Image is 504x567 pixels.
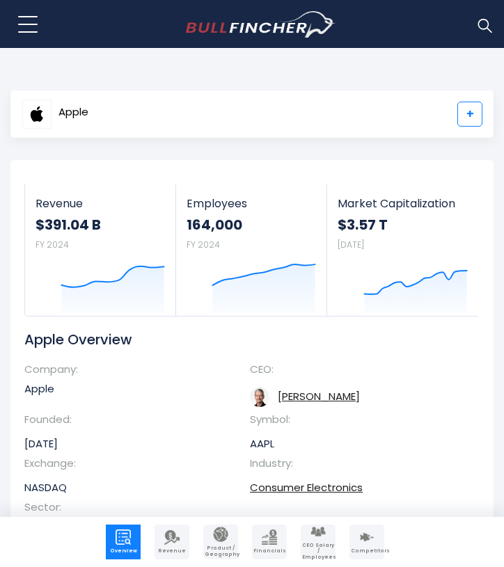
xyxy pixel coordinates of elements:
span: Revenue [36,197,165,210]
td: NASDAQ [24,475,233,500]
strong: $391.04 B [36,216,165,234]
span: Product / Geography [205,545,237,557]
th: Industry: [250,456,326,476]
h1: Apple Overview [24,330,459,349]
a: ceo [278,389,360,404]
span: CEO Salary / Employees [302,543,334,560]
a: + [457,102,482,127]
a: Employees 164,000 FY 2024 [176,184,326,316]
a: Market Capitalization $3.57 T [DATE] [327,184,478,316]
a: Company Employees [301,525,336,559]
th: Symbol: [250,413,326,432]
span: Employees [187,197,316,210]
span: Market Capitalization [338,197,468,210]
small: [DATE] [338,239,364,250]
td: AAPL [250,431,459,456]
img: bullfincher logo [186,11,336,38]
a: Apple [22,102,89,127]
span: Revenue [156,548,188,554]
th: Company: [24,362,101,382]
a: Go to homepage [186,11,336,38]
td: [DATE] [24,431,233,456]
img: tim-cook.jpg [250,388,269,407]
small: FY 2024 [187,239,220,250]
small: FY 2024 [36,239,69,250]
a: Revenue $391.04 B FY 2024 [25,184,175,316]
a: Company Product/Geography [203,525,238,559]
span: Competitors [351,548,383,554]
img: AAPL logo [22,99,52,129]
strong: $3.57 T [338,216,468,234]
th: CEO: [250,362,326,382]
th: Exchange: [24,456,101,476]
span: Overview [107,548,139,554]
a: Company Competitors [349,525,384,559]
a: Company Overview [106,525,141,559]
span: Apple [58,106,88,118]
th: Sector: [24,500,101,520]
a: Company Financials [252,525,287,559]
td: Apple [24,382,233,401]
strong: 164,000 [187,216,316,234]
a: Company Revenue [155,525,189,559]
span: Financials [253,548,285,554]
a: Consumer Electronics [250,480,363,495]
th: Founded: [24,413,101,432]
